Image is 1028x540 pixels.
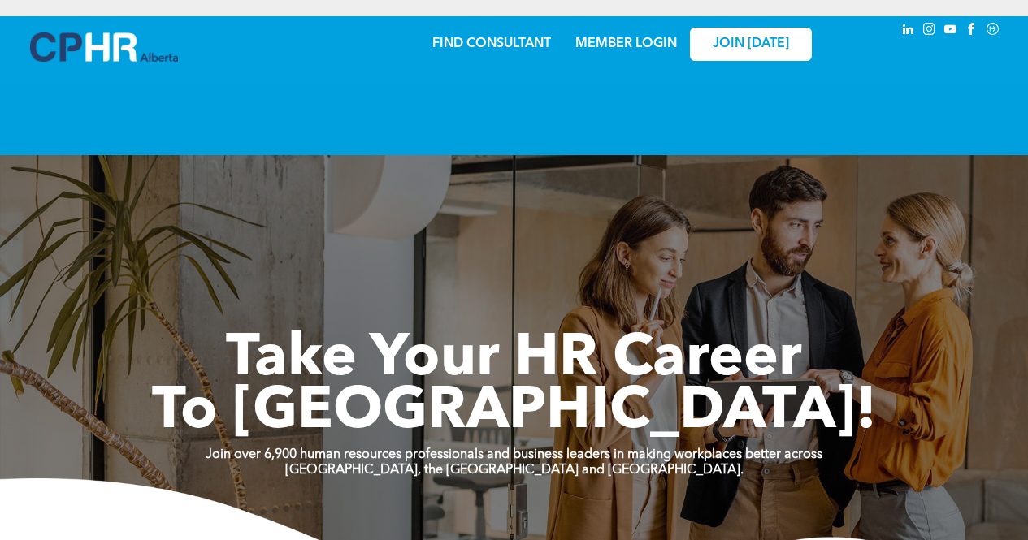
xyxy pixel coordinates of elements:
[206,448,822,461] strong: Join over 6,900 human resources professionals and business leaders in making workplaces better ac...
[575,37,677,50] a: MEMBER LOGIN
[152,383,877,442] span: To [GEOGRAPHIC_DATA]!
[942,20,960,42] a: youtube
[30,32,178,62] img: A blue and white logo for cp alberta
[963,20,981,42] a: facebook
[285,464,744,477] strong: [GEOGRAPHIC_DATA], the [GEOGRAPHIC_DATA] and [GEOGRAPHIC_DATA].
[432,37,551,50] a: FIND CONSULTANT
[921,20,939,42] a: instagram
[226,330,802,389] span: Take Your HR Career
[690,28,812,61] a: JOIN [DATE]
[713,37,789,52] span: JOIN [DATE]
[900,20,917,42] a: linkedin
[984,20,1002,42] a: Social network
